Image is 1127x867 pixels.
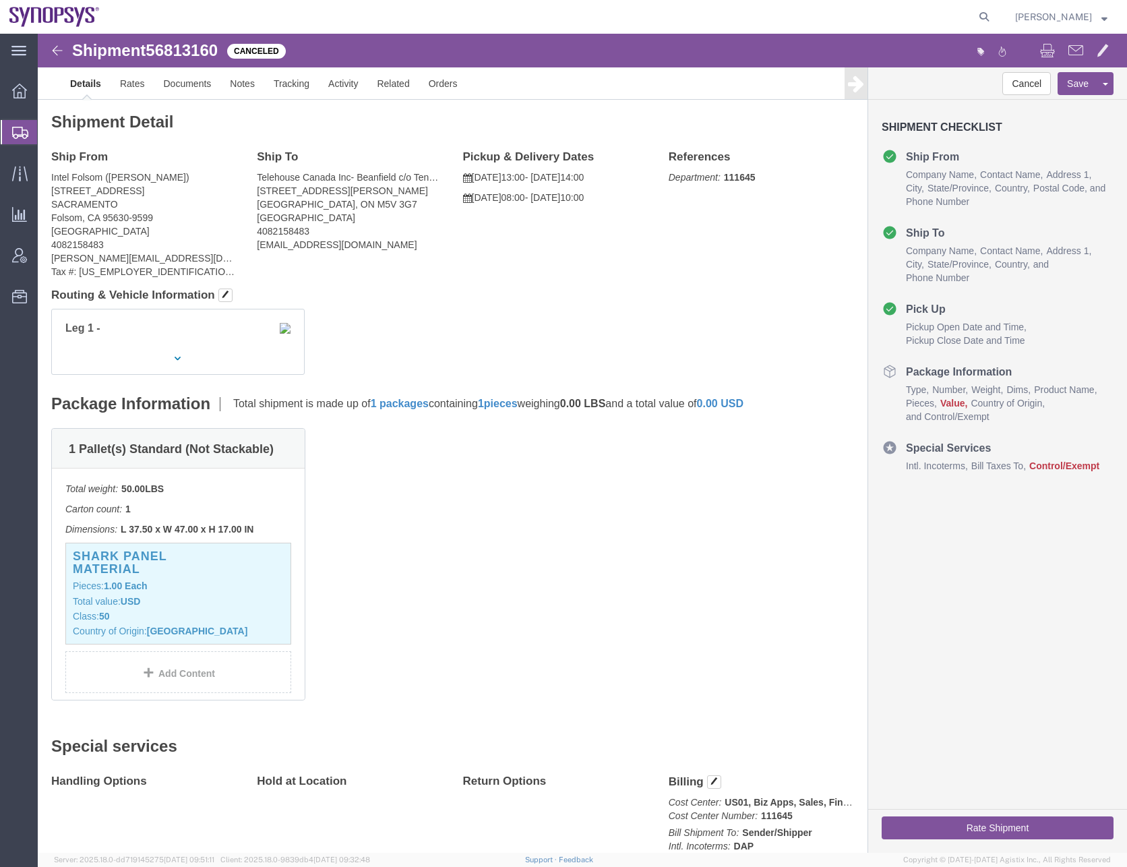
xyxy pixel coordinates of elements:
[54,856,214,864] span: Server: 2025.18.0-dd719145275
[559,856,593,864] a: Feedback
[164,856,214,864] span: [DATE] 09:51:11
[903,854,1111,866] span: Copyright © [DATE]-[DATE] Agistix Inc., All Rights Reserved
[38,34,1127,853] iframe: FS Legacy Container
[1015,9,1092,24] span: Rafael Chacon
[1014,9,1108,25] button: [PERSON_NAME]
[220,856,370,864] span: Client: 2025.18.0-9839db4
[9,7,100,27] img: logo
[525,856,559,864] a: Support
[313,856,370,864] span: [DATE] 09:32:48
